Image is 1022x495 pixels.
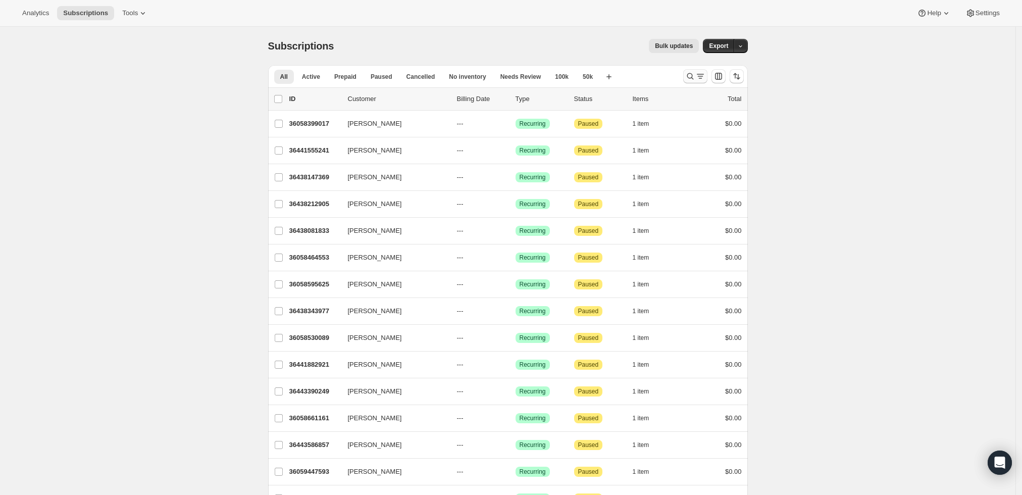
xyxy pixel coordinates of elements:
[520,254,546,262] span: Recurring
[516,94,566,104] div: Type
[633,117,660,131] button: 1 item
[342,276,443,292] button: [PERSON_NAME]
[725,307,742,315] span: $0.00
[289,411,742,425] div: 36058661161[PERSON_NAME]---SuccessRecurringAttentionPaused1 item$0.00
[457,387,464,395] span: ---
[348,440,402,450] span: [PERSON_NAME]
[348,386,402,397] span: [PERSON_NAME]
[289,277,742,291] div: 36058595625[PERSON_NAME]---SuccessRecurringAttentionPaused1 item$0.00
[342,383,443,400] button: [PERSON_NAME]
[289,467,340,477] p: 36059447593
[633,227,649,235] span: 1 item
[289,145,340,156] p: 36441555241
[578,307,599,315] span: Paused
[959,6,1006,20] button: Settings
[633,361,649,369] span: 1 item
[371,73,392,81] span: Paused
[500,73,541,81] span: Needs Review
[342,223,443,239] button: [PERSON_NAME]
[709,42,728,50] span: Export
[633,468,649,476] span: 1 item
[578,334,599,342] span: Paused
[348,467,402,477] span: [PERSON_NAME]
[520,307,546,315] span: Recurring
[633,200,649,208] span: 1 item
[633,304,660,318] button: 1 item
[457,280,464,288] span: ---
[342,464,443,480] button: [PERSON_NAME]
[406,73,435,81] span: Cancelled
[342,410,443,426] button: [PERSON_NAME]
[348,333,402,343] span: [PERSON_NAME]
[342,330,443,346] button: [PERSON_NAME]
[520,387,546,395] span: Recurring
[348,279,402,289] span: [PERSON_NAME]
[289,119,340,129] p: 36058399017
[289,333,340,343] p: 36058530089
[457,307,464,315] span: ---
[342,437,443,453] button: [PERSON_NAME]
[725,361,742,368] span: $0.00
[520,334,546,342] span: Recurring
[633,331,660,345] button: 1 item
[728,94,741,104] p: Total
[578,227,599,235] span: Paused
[348,413,402,423] span: [PERSON_NAME]
[457,120,464,127] span: ---
[289,94,340,104] p: ID
[22,9,49,17] span: Analytics
[725,468,742,475] span: $0.00
[725,173,742,181] span: $0.00
[725,280,742,288] span: $0.00
[268,40,334,52] span: Subscriptions
[302,73,320,81] span: Active
[289,384,742,399] div: 36443390249[PERSON_NAME]---SuccessRecurringAttentionPaused1 item$0.00
[289,172,340,182] p: 36438147369
[457,334,464,341] span: ---
[578,280,599,288] span: Paused
[583,73,593,81] span: 50k
[976,9,1000,17] span: Settings
[116,6,154,20] button: Tools
[633,280,649,288] span: 1 item
[342,303,443,319] button: [PERSON_NAME]
[289,143,742,158] div: 36441555241[PERSON_NAME]---SuccessRecurringAttentionPaused1 item$0.00
[633,224,660,238] button: 1 item
[289,331,742,345] div: 36058530089[PERSON_NAME]---SuccessRecurringAttentionPaused1 item$0.00
[457,254,464,261] span: ---
[457,468,464,475] span: ---
[289,440,340,450] p: 36443586857
[574,94,625,104] p: Status
[289,413,340,423] p: 36058661161
[289,226,340,236] p: 36438081833
[703,39,734,53] button: Export
[348,119,402,129] span: [PERSON_NAME]
[633,146,649,155] span: 1 item
[633,120,649,128] span: 1 item
[57,6,114,20] button: Subscriptions
[520,414,546,422] span: Recurring
[63,9,108,17] span: Subscriptions
[633,384,660,399] button: 1 item
[633,414,649,422] span: 1 item
[348,360,402,370] span: [PERSON_NAME]
[457,361,464,368] span: ---
[578,200,599,208] span: Paused
[725,334,742,341] span: $0.00
[457,94,507,104] p: Billing Date
[730,69,744,83] button: Sort the results
[711,69,726,83] button: Customize table column order and visibility
[725,227,742,234] span: $0.00
[725,200,742,208] span: $0.00
[289,94,742,104] div: IDCustomerBilling DateTypeStatusItemsTotal
[725,254,742,261] span: $0.00
[16,6,55,20] button: Analytics
[578,468,599,476] span: Paused
[988,451,1012,475] div: Open Intercom Messenger
[457,200,464,208] span: ---
[633,197,660,211] button: 1 item
[578,414,599,422] span: Paused
[334,73,356,81] span: Prepaid
[457,441,464,449] span: ---
[655,42,693,50] span: Bulk updates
